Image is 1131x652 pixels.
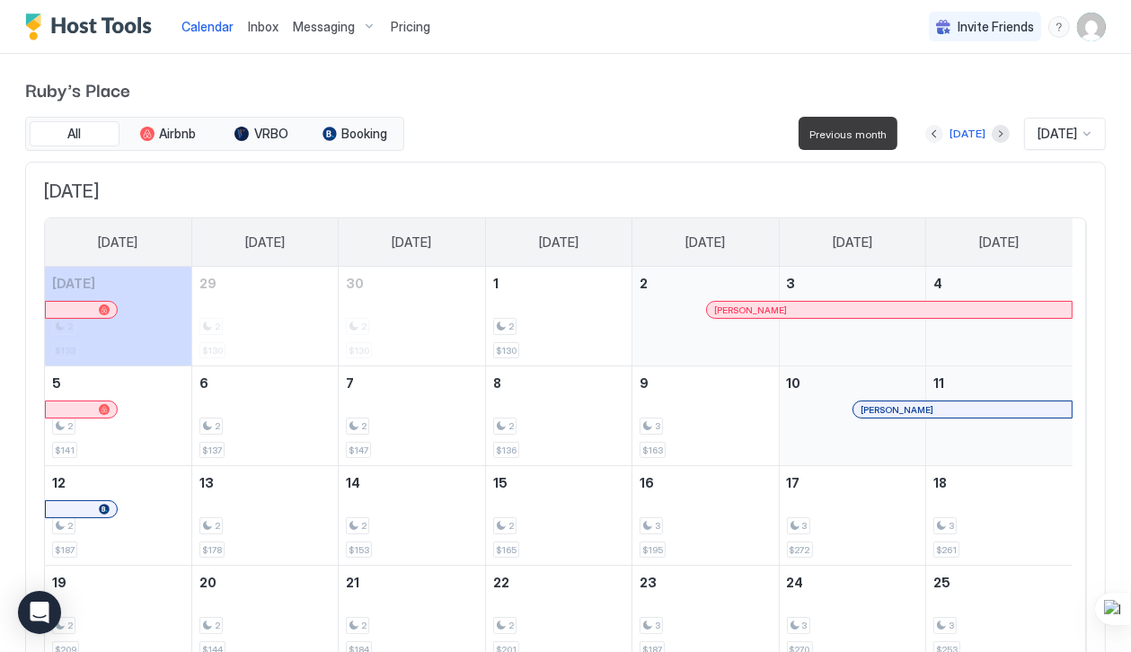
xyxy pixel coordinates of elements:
[642,445,663,456] span: $163
[802,520,808,532] span: 3
[192,466,338,499] a: October 13, 2025
[947,123,988,145] button: [DATE]
[349,544,369,556] span: $153
[640,475,654,490] span: 16
[933,575,950,590] span: 25
[55,445,75,456] span: $141
[199,375,208,391] span: 6
[202,544,222,556] span: $178
[361,620,367,631] span: 2
[632,466,778,499] a: October 16, 2025
[493,276,499,291] span: 1
[25,117,404,151] div: tab-group
[632,566,778,599] a: October 23, 2025
[1048,16,1070,38] div: menu
[25,13,160,40] a: Host Tools Logo
[521,218,596,267] a: Wednesday
[254,126,288,142] span: VRBO
[980,234,1020,251] span: [DATE]
[950,126,985,142] div: [DATE]
[926,366,1073,466] td: October 11, 2025
[667,218,743,267] a: Thursday
[181,17,234,36] a: Calendar
[45,466,191,499] a: October 12, 2025
[485,366,632,466] td: October 8, 2025
[25,75,1106,102] span: Ruby's Place
[361,520,367,532] span: 2
[815,218,890,267] a: Friday
[215,420,220,432] span: 2
[98,234,137,251] span: [DATE]
[339,267,484,300] a: September 30, 2025
[861,404,933,416] span: [PERSON_NAME]
[192,566,338,599] a: October 20, 2025
[80,218,155,267] a: Sunday
[361,420,367,432] span: 2
[310,121,400,146] button: Booking
[496,544,517,556] span: $165
[655,620,660,631] span: 3
[787,475,800,490] span: 17
[493,575,509,590] span: 22
[55,544,75,556] span: $187
[293,19,355,35] span: Messaging
[486,566,632,599] a: October 22, 2025
[949,620,954,631] span: 3
[248,19,278,34] span: Inbox
[655,520,660,532] span: 3
[52,575,66,590] span: 19
[926,366,1073,400] a: October 11, 2025
[809,128,887,141] span: Previous month
[67,620,73,631] span: 2
[926,566,1073,599] a: October 25, 2025
[45,267,191,366] td: September 28, 2025
[339,466,485,566] td: October 14, 2025
[933,276,942,291] span: 4
[202,445,222,456] span: $137
[245,234,285,251] span: [DATE]
[655,420,660,432] span: 3
[926,267,1073,300] a: October 4, 2025
[45,366,191,400] a: October 5, 2025
[215,520,220,532] span: 2
[632,366,778,400] a: October 9, 2025
[1038,126,1077,142] span: [DATE]
[539,234,579,251] span: [DATE]
[632,366,779,466] td: October 9, 2025
[790,544,810,556] span: $272
[493,375,501,391] span: 8
[780,466,925,499] a: October 17, 2025
[191,466,338,566] td: October 13, 2025
[227,218,303,267] a: Monday
[787,375,801,391] span: 10
[640,375,649,391] span: 9
[861,404,1065,416] div: [PERSON_NAME]
[780,566,925,599] a: October 24, 2025
[339,566,484,599] a: October 21, 2025
[44,181,1087,203] span: [DATE]
[485,267,632,366] td: October 1, 2025
[199,475,214,490] span: 13
[339,267,485,366] td: September 30, 2025
[962,218,1038,267] a: Saturday
[68,126,82,142] span: All
[926,267,1073,366] td: October 4, 2025
[958,19,1034,35] span: Invite Friends
[45,566,191,599] a: October 19, 2025
[508,321,514,332] span: 2
[486,466,632,499] a: October 15, 2025
[191,366,338,466] td: October 6, 2025
[779,267,925,366] td: October 3, 2025
[926,466,1073,566] td: October 18, 2025
[30,121,119,146] button: All
[486,267,632,300] a: October 1, 2025
[640,575,657,590] span: 23
[508,620,514,631] span: 2
[346,475,360,490] span: 14
[496,345,517,357] span: $130
[45,366,191,466] td: October 5, 2025
[780,366,925,400] a: October 10, 2025
[779,466,925,566] td: October 17, 2025
[992,125,1010,143] button: Next month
